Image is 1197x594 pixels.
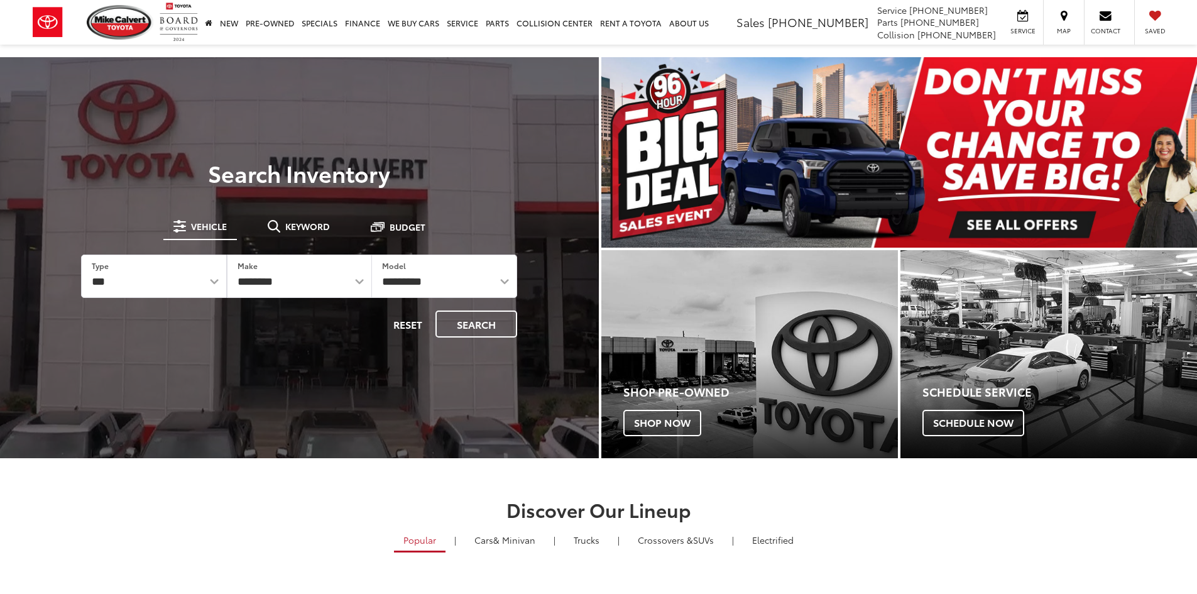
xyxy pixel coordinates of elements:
a: SUVs [628,529,723,551]
button: Reset [383,311,433,338]
div: Toyota [900,250,1197,458]
span: Keyword [285,222,330,231]
div: Toyota [601,250,898,458]
h3: Search Inventory [53,160,546,185]
label: Type [92,260,109,271]
li: | [451,534,459,546]
span: [PHONE_NUMBER] [909,4,988,16]
img: Mike Calvert Toyota [87,5,153,40]
span: Saved [1141,26,1169,35]
span: [PHONE_NUMBER] [768,14,868,30]
a: Trucks [564,529,609,551]
a: Cars [465,529,545,551]
h2: Discover Our Lineup [156,499,1042,520]
h4: Shop Pre-Owned [623,386,898,399]
li: | [550,534,559,546]
span: Contact [1091,26,1120,35]
span: Service [1008,26,1037,35]
span: [PHONE_NUMBER] [917,28,996,41]
a: Schedule Service Schedule Now [900,250,1197,458]
a: Shop Pre-Owned Shop Now [601,250,898,458]
span: Parts [877,16,898,28]
span: & Minivan [493,534,535,546]
span: Schedule Now [922,410,1024,436]
span: Service [877,4,907,16]
label: Model [382,260,406,271]
span: Shop Now [623,410,701,436]
span: Vehicle [191,222,227,231]
li: | [729,534,737,546]
span: Budget [390,223,425,231]
span: [PHONE_NUMBER] [900,16,979,28]
a: Electrified [743,529,803,551]
span: Sales [736,14,765,30]
span: Map [1050,26,1078,35]
label: Make [238,260,258,271]
a: Popular [394,529,445,553]
button: Search [435,311,517,338]
h4: Schedule Service [922,386,1197,399]
span: Collision [877,28,915,41]
span: Crossovers & [638,534,693,546]
li: | [615,534,623,546]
